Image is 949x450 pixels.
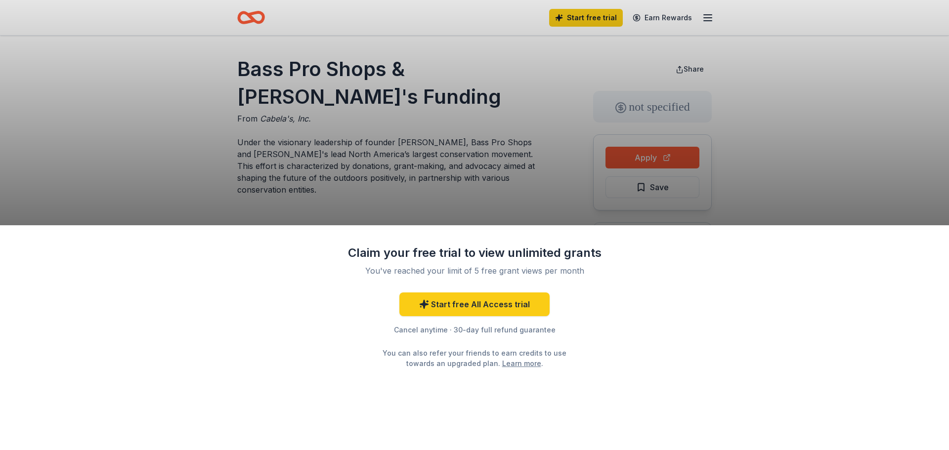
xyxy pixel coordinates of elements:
a: Start free All Access trial [399,292,550,316]
div: Cancel anytime · 30-day full refund guarantee [346,324,603,336]
div: You can also refer your friends to earn credits to use towards an upgraded plan. . [374,348,575,368]
div: You've reached your limit of 5 free grant views per month [358,265,591,277]
a: Learn more [502,358,541,368]
div: Claim your free trial to view unlimited grants [346,245,603,261]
